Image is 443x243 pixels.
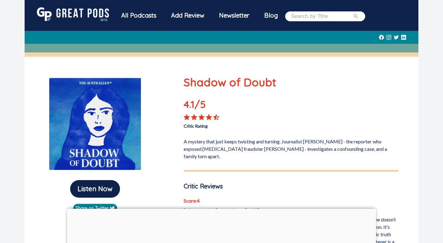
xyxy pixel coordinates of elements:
div: All Podcasts [114,7,164,23]
a: All Podcasts [114,7,164,25]
p: Critic Reviews [184,182,399,191]
p: Critic Rating [184,120,291,129]
button: Listen Now [70,180,120,198]
p: 4.1 /5 [184,97,227,114]
a: Blog [257,7,285,23]
a: Share on Twitter [73,204,117,213]
img: GreatPods [37,7,109,21]
input: Search by Title [291,13,353,20]
p: A mystery that just keeps twisting and turning. Journalist [PERSON_NAME] - the reporter who expos... [184,135,399,160]
a: Newsletter [212,7,257,25]
a: Add Review [164,7,212,23]
p: Shadow of Doubt [184,74,399,91]
p: [PERSON_NAME] • Irish Times • [DATE] [184,207,399,213]
p: Score: 4 [184,197,399,204]
img: Shadow of Doubt [49,78,141,170]
div: Newsletter [212,7,257,23]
